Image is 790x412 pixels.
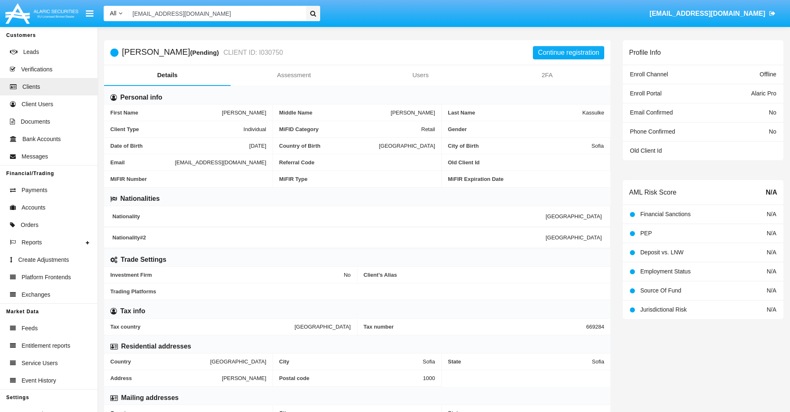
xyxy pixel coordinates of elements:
h6: Personal info [120,93,162,102]
a: [EMAIL_ADDRESS][DOMAIN_NAME] [646,2,780,25]
h5: [PERSON_NAME] [122,48,283,57]
span: Sofia [423,358,435,365]
span: Event History [22,376,56,385]
span: 669284 [586,324,604,330]
span: No [344,272,351,278]
span: Nationality [112,213,546,219]
span: State [448,358,592,365]
span: Address [110,375,222,381]
span: N/A [766,188,777,197]
a: 2FA [484,65,610,85]
span: Offline [760,71,776,78]
span: Sofia [591,143,604,149]
span: Gender [448,126,604,132]
span: Client Type [110,126,243,132]
h6: Trade Settings [121,255,166,264]
span: [PERSON_NAME] [222,375,266,381]
span: Feeds [22,324,38,333]
span: [EMAIL_ADDRESS][DOMAIN_NAME] [175,159,266,166]
span: [PERSON_NAME] [222,110,266,116]
span: Financial Sanctions [640,211,690,217]
h6: Tax info [120,307,145,316]
span: Enroll Channel [630,71,668,78]
span: Create Adjustments [18,256,69,264]
span: Platform Frontends [22,273,71,282]
span: Client Users [22,100,53,109]
h6: AML Risk Score [629,188,676,196]
h6: Profile Info [629,49,661,56]
span: Bank Accounts [22,135,61,144]
span: Postal code [279,375,423,381]
span: Jurisdictional Risk [640,306,687,313]
img: Logo image [4,1,80,26]
span: Exchanges [22,290,50,299]
button: Continue registration [533,46,604,59]
span: Middle Name [279,110,391,116]
span: Documents [21,117,50,126]
span: Payments [22,186,47,195]
span: Entitlement reports [22,341,70,350]
span: N/A [767,306,776,313]
span: No [769,128,776,135]
span: N/A [767,287,776,294]
span: All [110,10,117,17]
span: [GEOGRAPHIC_DATA] [379,143,435,149]
span: 1000 [423,375,435,381]
span: Country of Birth [279,143,379,149]
a: Users [357,65,484,85]
span: N/A [767,268,776,275]
small: CLIENT ID: I030750 [221,49,283,56]
span: Source Of Fund [640,287,681,294]
span: Sofia [592,358,604,365]
span: Old Client Id [448,159,604,166]
span: Deposit vs. LNW [640,249,683,256]
span: Leads [23,48,39,56]
a: All [104,9,129,18]
span: [GEOGRAPHIC_DATA] [546,213,602,219]
span: Client’s Alias [364,272,605,278]
a: Details [104,65,231,85]
a: Assessment [231,65,357,85]
span: N/A [767,230,776,236]
span: Phone Confirmed [630,128,675,135]
div: (Pending) [190,48,221,57]
input: Search [129,6,303,21]
h6: Mailing addresses [121,393,179,402]
h6: Nationalities [120,194,160,203]
span: [EMAIL_ADDRESS][DOMAIN_NAME] [649,10,765,17]
span: Last Name [448,110,582,116]
span: Investment Firm [110,272,344,278]
span: Date of Birth [110,143,249,149]
span: Retail [421,126,435,132]
span: Employment Status [640,268,690,275]
span: Service Users [22,359,58,368]
span: City [279,358,423,365]
span: Tax country [110,324,294,330]
span: N/A [767,211,776,217]
span: MiFIR Number [110,176,266,182]
span: [PERSON_NAME] [391,110,435,116]
span: MiFIR Expiration Date [448,176,604,182]
span: [GEOGRAPHIC_DATA] [546,234,602,241]
span: Messages [22,152,48,161]
span: N/A [767,249,776,256]
span: MiFID Category [279,126,421,132]
span: Orders [21,221,39,229]
span: No [769,109,776,116]
span: Referral Code [279,159,435,166]
span: Email Confirmed [630,109,673,116]
span: Accounts [22,203,46,212]
span: First Name [110,110,222,116]
span: [GEOGRAPHIC_DATA] [210,358,266,365]
span: Kassulke [582,110,604,116]
span: Email [110,159,175,166]
span: Reports [22,238,42,247]
span: Verifications [21,65,52,74]
span: Alaric Pro [751,90,776,97]
span: Individual [243,126,266,132]
h6: Residential addresses [121,342,191,351]
span: [GEOGRAPHIC_DATA] [294,324,350,330]
span: Clients [22,83,40,91]
span: Enroll Portal [630,90,661,97]
span: [DATE] [249,143,266,149]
